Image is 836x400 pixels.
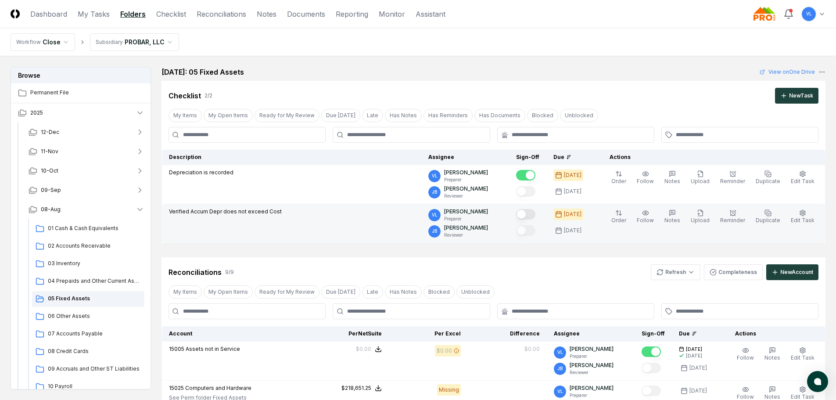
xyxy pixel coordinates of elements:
[197,9,246,19] a: Reconciliations
[11,67,151,83] h3: Browse
[41,148,58,155] span: 11-Nov
[169,208,282,216] p: Verified Accum Depr does not exceed Cost
[635,208,656,226] button: Follow
[169,169,233,177] p: Depreciation is recorded
[570,369,614,376] p: Reviewer
[32,291,144,307] a: 05 Fixed Assets
[689,364,707,372] div: [DATE]
[635,169,656,187] button: Follow
[32,274,144,289] a: 04 Prepaids and Other Current Assets
[753,7,776,21] img: Probar logo
[763,345,782,364] button: Notes
[611,217,626,223] span: Order
[22,180,151,200] button: 09-Sep
[642,363,661,373] button: Mark complete
[564,171,581,179] div: [DATE]
[32,361,144,377] a: 09 Accruals and Other ST Liabilities
[444,193,488,199] p: Reviewer
[637,178,654,184] span: Follow
[169,109,202,122] button: My Items
[287,9,325,19] a: Documents
[385,109,422,122] button: Has Notes
[789,169,816,187] button: Edit Task
[791,354,814,361] span: Edit Task
[444,216,488,222] p: Preparer
[32,326,144,342] a: 07 Accounts Payable
[611,178,626,184] span: Order
[362,285,383,299] button: Late
[22,142,151,161] button: 11-Nov
[432,189,437,195] span: JB
[379,9,405,19] a: Monitor
[48,224,141,232] span: 01 Cash & Cash Equivalents
[48,277,141,285] span: 04 Prepaids and Other Current Assets
[186,346,240,352] span: Assets not in Service
[704,264,763,280] button: Completeness
[789,345,816,364] button: Edit Task
[41,167,58,175] span: 10-Oct
[11,83,151,103] a: Permanent File
[444,185,488,193] p: [PERSON_NAME]
[527,109,558,122] button: Blocked
[689,208,711,226] button: Upload
[553,153,588,161] div: Due
[321,285,360,299] button: Due Today
[356,345,382,353] button: $0.00
[416,9,445,19] a: Assistant
[16,38,41,46] div: Workflow
[48,295,141,303] span: 05 Fixed Assets
[362,109,383,122] button: Late
[474,109,525,122] button: Has Documents
[185,385,251,391] span: Computers and Hardware
[756,217,780,223] span: Duplicate
[610,169,628,187] button: Order
[169,285,202,299] button: My Items
[603,153,818,161] div: Actions
[423,109,473,122] button: Has Reminders
[48,347,141,355] span: 08 Credit Cards
[791,217,814,223] span: Edit Task
[764,354,780,361] span: Notes
[791,393,814,400] span: Edit Task
[637,217,654,223] span: Follow
[341,384,371,392] div: $218,651.25
[32,309,144,324] a: 06 Other Assets
[557,365,563,372] span: JB
[564,227,581,234] div: [DATE]
[169,267,222,277] div: Reconciliations
[737,393,754,400] span: Follow
[516,209,535,220] button: Mark complete
[806,11,812,17] span: VL
[32,379,144,395] a: 10 Payroll
[557,388,563,395] span: VL
[336,9,368,19] a: Reporting
[48,312,141,320] span: 06 Other Assets
[718,208,747,226] button: Reminder
[156,9,186,19] a: Checklist
[444,169,488,177] p: [PERSON_NAME]
[635,326,672,342] th: Sign-Off
[169,330,303,338] div: Account
[686,353,702,359] div: [DATE]
[11,9,20,18] img: Logo
[310,326,389,342] th: Per NetSuite
[691,217,710,223] span: Upload
[41,205,61,213] span: 08-Aug
[735,345,756,364] button: Follow
[421,150,509,165] th: Assignee
[321,109,360,122] button: Due Today
[754,169,782,187] button: Duplicate
[516,186,535,197] button: Mark complete
[560,109,598,122] button: Unblocked
[737,354,754,361] span: Follow
[41,128,59,136] span: 12-Dec
[516,225,535,236] button: Mark complete
[204,285,253,299] button: My Open Items
[754,208,782,226] button: Duplicate
[423,285,455,299] button: Blocked
[610,208,628,226] button: Order
[48,382,141,390] span: 10 Payroll
[48,330,141,338] span: 07 Accounts Payable
[760,68,815,76] a: View onOne Drive
[389,326,468,342] th: Per Excel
